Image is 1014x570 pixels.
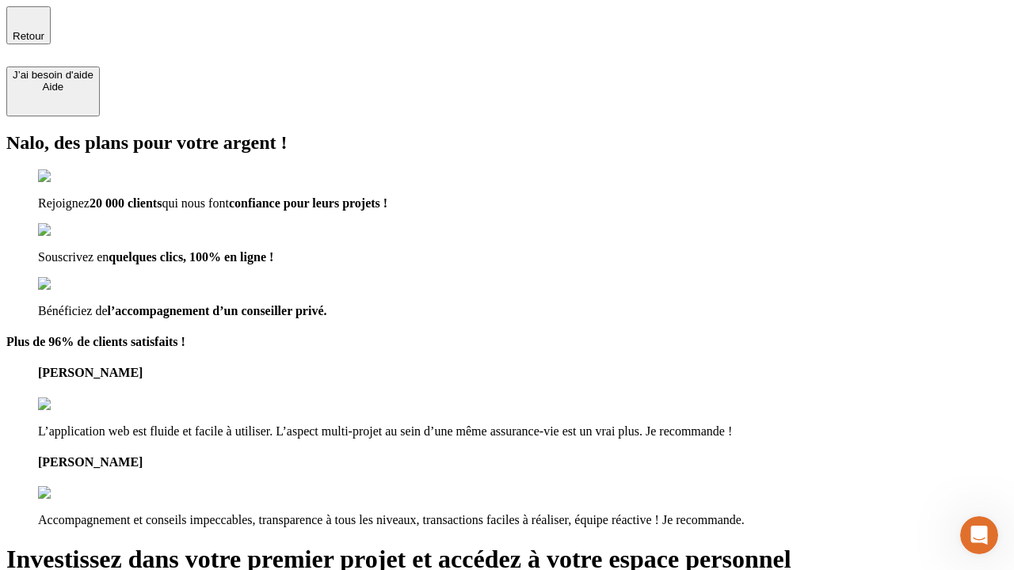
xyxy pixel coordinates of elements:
div: J’ai besoin d'aide [13,69,93,81]
h4: [PERSON_NAME] [38,366,1008,380]
p: L’application web est fluide et facile à utiliser. L’aspect multi-projet au sein d’une même assur... [38,424,1008,439]
img: checkmark [38,223,106,237]
span: Bénéficiez de [38,304,108,317]
img: checkmark [38,169,106,184]
span: confiance pour leurs projets ! [229,196,387,210]
span: qui nous font [162,196,228,210]
h4: Plus de 96% de clients satisfaits ! [6,335,1008,349]
h2: Nalo, des plans pour votre argent ! [6,132,1008,154]
iframe: Intercom live chat [960,516,998,554]
h4: [PERSON_NAME] [38,455,1008,469]
span: Rejoignez [38,196,90,210]
button: Retour [6,6,51,44]
div: Aide [13,81,93,93]
span: quelques clics, 100% en ligne ! [109,250,273,264]
img: checkmark [38,277,106,291]
button: J’ai besoin d'aideAide [6,66,100,116]
img: reviews stars [38,486,116,500]
p: Accompagnement et conseils impeccables, transparence à tous les niveaux, transactions faciles à r... [38,513,1008,527]
span: l’accompagnement d’un conseiller privé. [108,304,327,317]
img: reviews stars [38,397,116,412]
span: Souscrivez en [38,250,109,264]
span: 20 000 clients [90,196,162,210]
span: Retour [13,30,44,42]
